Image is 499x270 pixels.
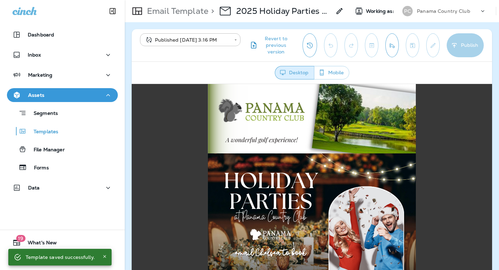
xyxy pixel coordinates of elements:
p: Dashboard [28,32,54,37]
p: Data [28,185,40,191]
button: Support [7,252,118,266]
span: 19 [16,235,25,242]
button: Collapse Sidebar [103,4,122,18]
p: Email Template [144,6,208,16]
p: Segments [27,110,58,117]
p: File Manager [27,147,65,153]
p: > [208,6,214,16]
button: Dashboard [7,28,118,42]
span: Holiday Parties at [GEOGRAPHIC_DATA] [99,192,261,204]
div: Template saved successfully. [26,251,95,263]
button: Inbox [7,48,118,62]
button: Close [100,252,109,261]
p: Inbox [28,52,41,58]
div: PC [402,6,413,16]
p: Forms [27,165,49,171]
span: Working as: [366,8,395,14]
span: What's New [21,240,57,248]
button: File Manager [7,142,118,157]
p: Assets [28,92,44,98]
button: Data [7,181,118,195]
button: Assets [7,88,118,102]
button: 19What's New [7,236,118,250]
button: Forms [7,160,118,175]
button: Templates [7,124,118,138]
span: Revert to previous version [258,35,294,55]
p: Marketing [28,72,52,78]
img: 2025 Holiday Parties [76,69,284,187]
p: Templates [27,129,58,135]
button: Desktop [275,66,314,79]
button: Segments [7,106,118,120]
p: 2025 Holiday Parties - Oct. [236,6,331,16]
button: View Changelog [303,33,317,57]
button: Revert to previous version [246,33,297,57]
div: Published [DATE] 3:16 PM [145,36,229,43]
button: Send test email [385,33,399,57]
button: Marketing [7,68,118,82]
p: Panama Country Club [417,8,470,14]
button: Mobile [314,66,349,79]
